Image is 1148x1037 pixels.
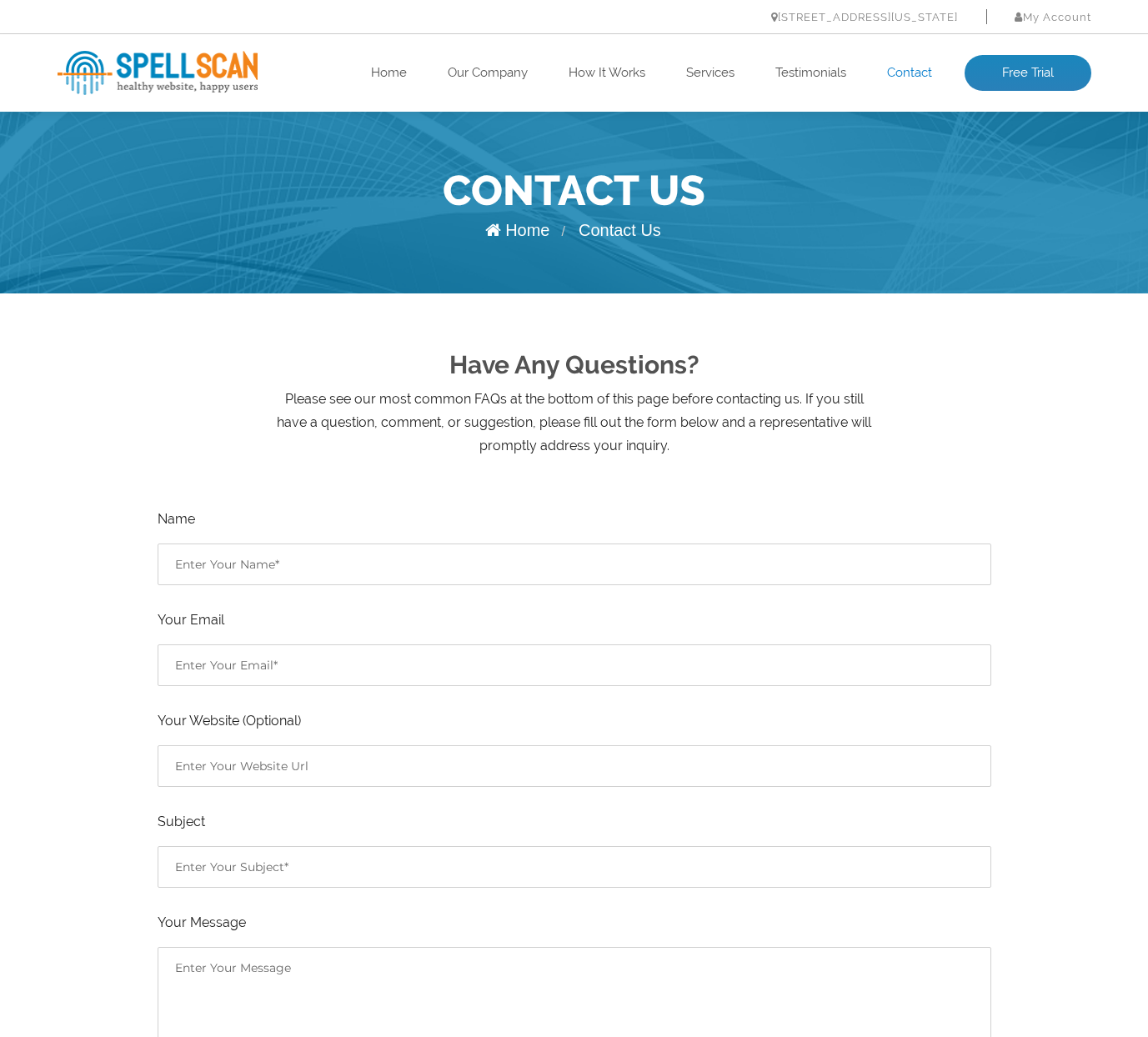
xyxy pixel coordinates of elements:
[58,162,1091,220] h1: Contact Us
[158,810,991,834] label: Subject
[58,343,1091,388] h2: Have Any Questions?
[158,709,991,733] label: Your Website (Optional)
[485,221,549,239] a: Home
[158,609,991,632] label: Your Email
[158,544,991,585] input: Enter Your Name*
[274,388,875,458] p: Please see our most common FAQs at the bottom of this page before contacting us. If you still hav...
[158,911,991,934] label: Your Message
[158,745,991,787] input: Enter Your Website Url
[158,644,991,686] input: Enter Your Email*
[561,224,564,238] span: /
[579,221,661,239] span: Contact Us
[158,508,991,531] label: Name
[158,846,991,888] input: Enter Your Subject*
